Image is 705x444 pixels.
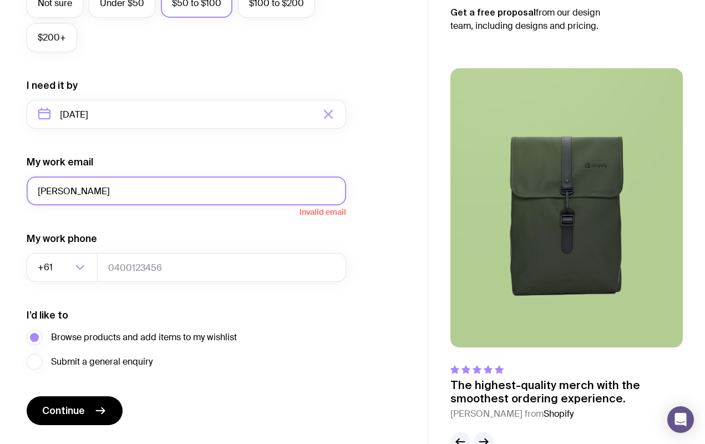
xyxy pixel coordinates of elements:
[27,309,68,322] label: I’d like to
[27,396,123,425] button: Continue
[27,23,77,52] label: $200+
[450,6,617,33] p: from our design team, including designs and pricing.
[27,155,93,169] label: My work email
[667,406,694,433] div: Open Intercom Messenger
[38,253,55,282] span: +61
[55,253,72,282] input: Search for option
[450,7,536,17] strong: Get a free proposal
[450,379,683,405] p: The highest-quality merch with the smoothest ordering experience.
[97,253,346,282] input: 0400123456
[42,404,85,417] span: Continue
[51,355,153,369] span: Submit a general enquiry
[27,176,346,205] input: you@email.com
[51,331,237,344] span: Browse products and add items to my wishlist
[544,408,574,420] span: Shopify
[27,253,98,282] div: Search for option
[27,232,97,245] label: My work phone
[27,205,346,216] span: Invalid email
[27,100,346,129] input: Select a target date
[450,407,683,421] cite: [PERSON_NAME] from
[27,79,78,92] label: I need it by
